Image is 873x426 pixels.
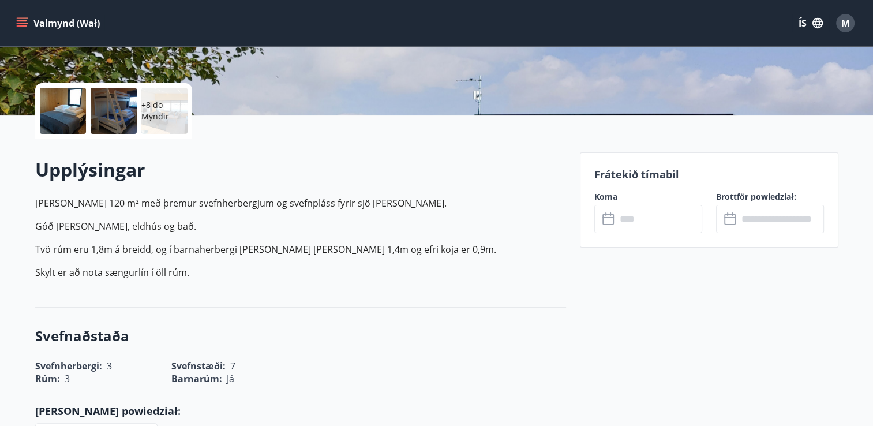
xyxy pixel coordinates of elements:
[33,17,100,29] font: Valmynd (Wał)
[227,372,234,385] span: Já
[792,13,829,33] button: ÍS
[171,372,222,385] span: Barnarúm :
[35,219,566,233] p: Góð [PERSON_NAME], eldhús og bað.
[799,17,807,29] font: ÍS
[141,99,188,122] p: +8 do Myndir
[35,266,566,279] p: Skylt er að nota sængurlín í öll rúm.
[35,372,60,385] span: Rúm :
[35,403,566,418] p: [PERSON_NAME] powiedział:
[35,326,566,346] h3: Svefnaðstaða
[35,157,566,182] h2: Upplýsingar
[35,242,566,256] p: Tvö rúm eru 1,8m á breidd, og í barnaherbergi [PERSON_NAME] [PERSON_NAME] 1,4m og efri koja er 0,9m.
[841,17,850,29] span: M
[14,13,104,33] button: menu
[65,372,70,385] span: 3
[35,196,566,210] p: [PERSON_NAME] 120 m² með þremur svefnherbergjum og svefnpláss fyrir sjö [PERSON_NAME].
[594,191,702,203] label: Koma
[831,9,859,37] button: M
[594,167,824,182] p: Frátekið tímabil
[716,191,824,203] label: Brottför powiedział:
